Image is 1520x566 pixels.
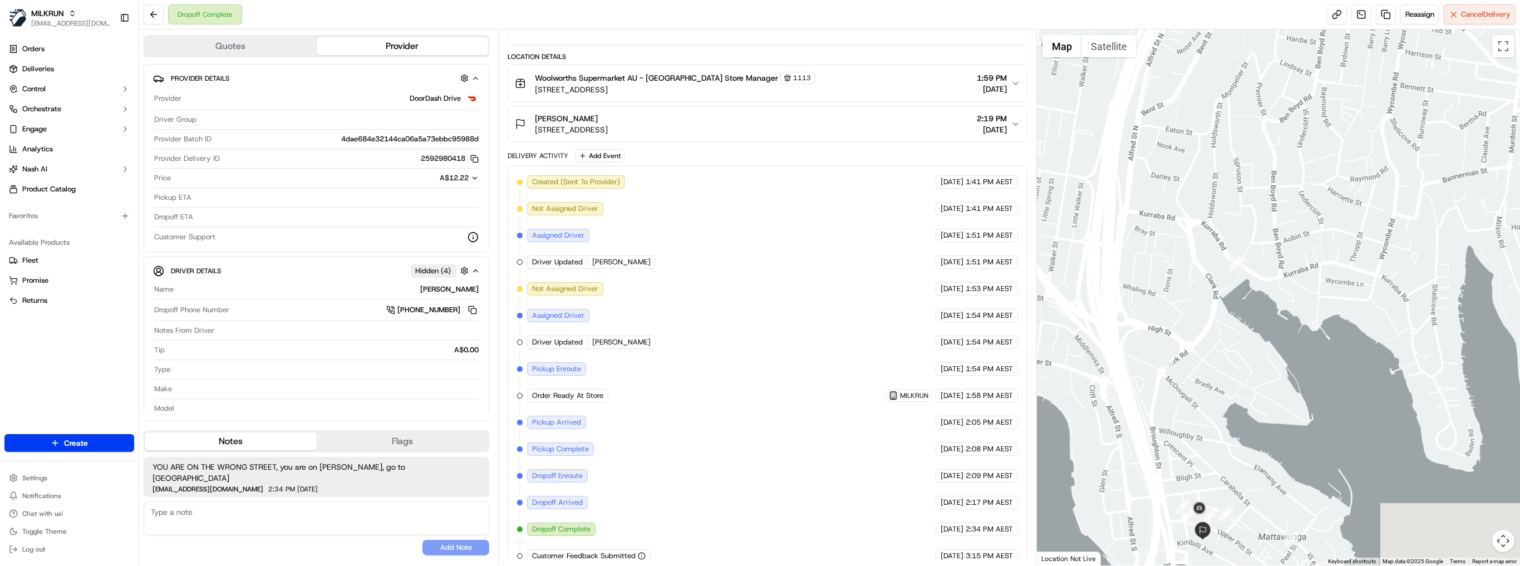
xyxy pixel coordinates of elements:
span: Driver Updated [532,337,583,347]
button: Quotes [145,37,317,55]
a: Deliveries [4,60,134,78]
button: [PERSON_NAME][STREET_ADDRESS]2:19 PM[DATE] [508,106,1027,142]
span: Driver Group [154,115,196,125]
span: Nash AI [22,164,47,174]
span: Engage [22,124,47,134]
img: doordash_logo_v2.png [465,92,479,105]
button: Flags [317,432,489,450]
span: Orders [22,44,45,54]
span: Dropoff Enroute [532,471,583,481]
a: Promise [9,275,130,286]
span: Notifications [22,491,61,500]
span: Control [22,84,46,94]
span: 1:51 PM AEST [966,257,1013,267]
div: Favorites [4,207,134,225]
span: 2:19 PM [977,113,1007,124]
span: Notes From Driver [154,326,214,336]
span: [PERSON_NAME] [535,113,598,124]
span: Cancel Delivery [1461,9,1511,19]
button: 2592980418 [421,154,479,164]
div: Available Products [4,234,134,252]
span: [PERSON_NAME] [592,337,651,347]
span: Provider Delivery ID [154,154,220,164]
button: Notes [145,432,317,450]
span: Driver Details [171,267,221,275]
a: [PHONE_NUMBER] [386,304,479,316]
span: [DATE] [941,337,963,347]
span: 1113 [793,73,811,82]
button: Map camera controls [1492,530,1514,552]
span: 1:41 PM AEST [966,177,1013,187]
span: Pickup Complete [532,444,589,454]
span: [STREET_ADDRESS] [535,124,608,135]
img: Google [1040,551,1076,565]
span: Product Catalog [22,184,76,194]
span: Created (Sent To Provider) [532,177,620,187]
a: Product Catalog [4,180,134,198]
button: [EMAIL_ADDRESS][DOMAIN_NAME] [31,19,111,28]
button: Show satellite imagery [1081,35,1137,57]
button: MILKRUN [31,8,64,19]
span: Type [154,365,170,375]
span: Create [64,437,88,449]
span: Settings [22,474,47,483]
span: MILKRUN [900,391,928,400]
span: Orchestrate [22,104,61,114]
a: Orders [4,40,134,58]
span: Analytics [22,144,53,154]
span: [DATE] [941,417,963,427]
div: 8 [1229,256,1244,270]
div: 13 [1180,509,1194,523]
span: Woolworths Supermarket AU - [GEOGRAPHIC_DATA] Store Manager [535,72,778,83]
span: Dropoff Arrived [532,498,583,508]
button: Toggle fullscreen view [1492,35,1514,57]
span: Dropoff Complete [532,524,591,534]
span: 2:17 PM AEST [966,498,1013,508]
span: Chat with us! [22,509,63,518]
button: Create [4,434,134,452]
div: A$0.00 [169,345,479,355]
button: Toggle Theme [4,524,134,539]
span: DoorDash Drive [410,93,461,104]
span: 1:53 PM AEST [966,284,1013,294]
span: Pickup ETA [154,193,191,203]
div: Location Details [508,52,1027,61]
span: Model [154,403,174,414]
span: Fleet [22,255,38,265]
div: 11 [1284,531,1298,546]
span: Provider [154,93,181,104]
span: Make [154,384,172,394]
span: 3:15 PM AEST [966,551,1013,561]
span: Order Ready At Store [532,391,603,401]
span: Promise [22,275,48,286]
button: Nash AI [4,160,134,178]
span: Tip [154,345,165,355]
span: [DATE] [941,311,963,321]
span: Dropoff ETA [154,212,193,222]
span: 1:51 PM AEST [966,230,1013,240]
span: 1:54 PM AEST [966,337,1013,347]
span: Dropoff Phone Number [154,305,229,315]
span: Map data ©2025 Google [1383,558,1443,564]
span: Log out [22,545,45,554]
button: A$12.22 [381,173,479,183]
span: Deliveries [22,64,54,74]
span: Not Assigned Driver [532,204,598,214]
button: Fleet [4,252,134,269]
button: Woolworths Supermarket AU - [GEOGRAPHIC_DATA] Store Manager1113[STREET_ADDRESS]1:59 PM[DATE] [508,65,1027,102]
span: Customer Support [154,232,215,242]
a: Open this area in Google Maps (opens a new window) [1040,551,1076,565]
span: [PHONE_NUMBER] [397,305,460,315]
button: Engage [4,120,134,138]
span: [STREET_ADDRESS] [535,84,815,95]
span: Reassign [1405,9,1434,19]
span: [DATE] [941,230,963,240]
span: [DATE] [941,498,963,508]
div: Location Not Live [1037,552,1101,565]
span: [DATE] [941,284,963,294]
span: 2:34 PM AEST [966,524,1013,534]
span: YOU ARE ON THE WRONG STREET, you are on [PERSON_NAME], go to [GEOGRAPHIC_DATA] [153,461,480,484]
img: MILKRUN [9,9,27,27]
span: [DATE] [941,524,963,534]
